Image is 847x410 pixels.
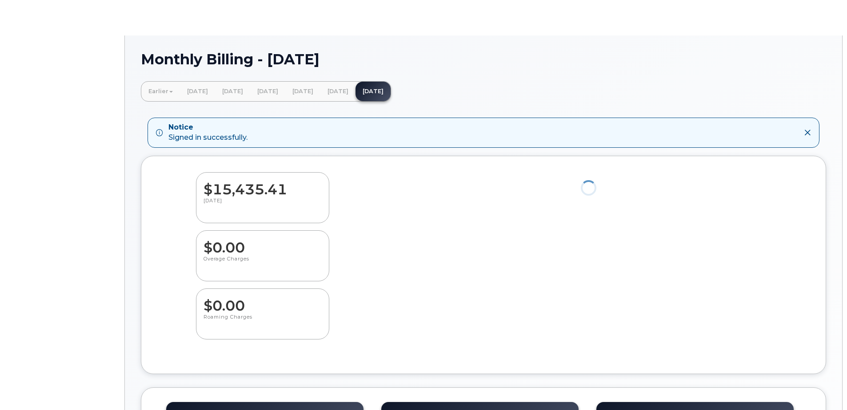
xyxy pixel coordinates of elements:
a: [DATE] [285,82,320,101]
p: Roaming Charges [204,314,322,330]
h1: Monthly Billing - [DATE] [141,51,826,67]
p: [DATE] [204,197,322,213]
a: [DATE] [320,82,356,101]
a: [DATE] [250,82,285,101]
div: Signed in successfully. [168,122,248,143]
dd: $15,435.41 [204,173,322,197]
a: Earlier [141,82,180,101]
dd: $0.00 [204,289,322,314]
p: Overage Charges [204,256,322,272]
strong: Notice [168,122,248,133]
dd: $0.00 [204,231,322,256]
a: [DATE] [215,82,250,101]
a: [DATE] [180,82,215,101]
a: [DATE] [356,82,391,101]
